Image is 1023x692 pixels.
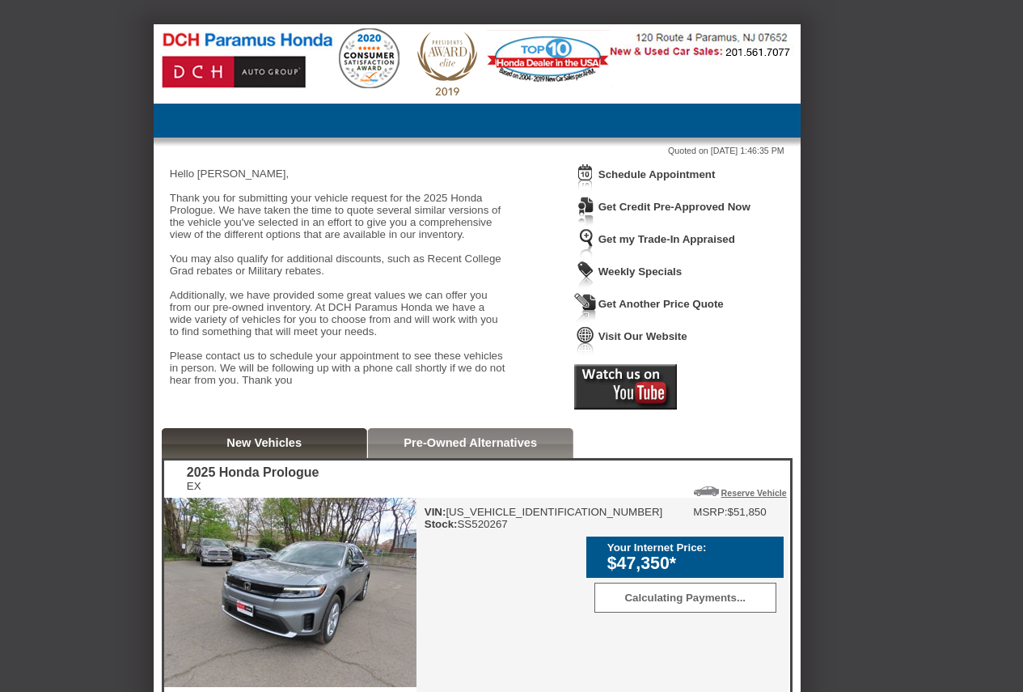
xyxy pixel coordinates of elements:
[598,265,682,278] a: Weekly Specials
[574,196,597,226] img: Icon_CreditApproval.png
[170,155,509,398] div: Hello [PERSON_NAME], Thank you for submitting your vehicle request for the 2025 Honda Prologue. W...
[598,233,735,245] a: Get my Trade-In Appraised
[594,583,776,613] div: Calculating Payments...
[226,436,302,449] a: New Vehicles
[693,506,727,518] td: MSRP:
[574,228,597,258] img: Icon_TradeInAppraisal.png
[574,364,677,410] img: Icon_Youtube2.png
[607,541,776,554] div: Your Internet Price:
[187,480,319,492] div: EX
[607,554,776,574] div: $47,350*
[574,163,597,193] img: Icon_ScheduleAppointment.png
[721,488,787,498] a: Reserve Vehicle
[574,293,597,323] img: Icon_GetQuote.png
[598,201,750,213] a: Get Credit Pre-Approved Now
[574,325,597,355] img: Icon_VisitWebsite.png
[404,436,537,449] a: Pre-Owned Alternatives
[728,506,767,518] td: $51,850
[425,506,446,518] b: VIN:
[170,146,784,155] div: Quoted on [DATE] 1:46:35 PM
[574,261,597,291] img: Icon_WeeklySpecials.png
[598,330,687,342] a: Visit Our Website
[598,298,724,310] a: Get Another Price Quote
[187,465,319,480] div: 2025 Honda Prologue
[425,506,663,530] div: [US_VEHICLE_IDENTIFICATION_NUMBER] SS520267
[425,518,458,530] b: Stock:
[164,498,416,687] img: 2025 Honda Prologue
[694,486,719,496] img: Icon_ReserveVehicleCar.png
[598,168,716,180] a: Schedule Appointment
